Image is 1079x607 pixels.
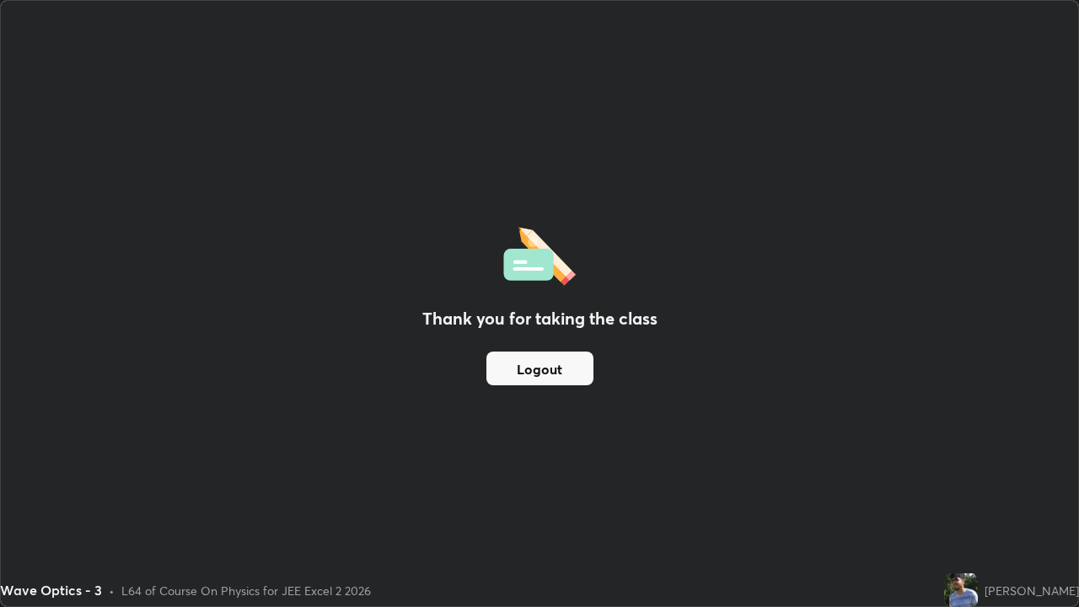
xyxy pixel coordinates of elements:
[486,352,593,385] button: Logout
[944,573,978,607] img: c9c2625264e04309a598a922e55f7e3d.jpg
[422,306,658,331] h2: Thank you for taking the class
[121,582,371,599] div: L64 of Course On Physics for JEE Excel 2 2026
[985,582,1079,599] div: [PERSON_NAME]
[503,222,576,286] img: offlineFeedback.1438e8b3.svg
[109,582,115,599] div: •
